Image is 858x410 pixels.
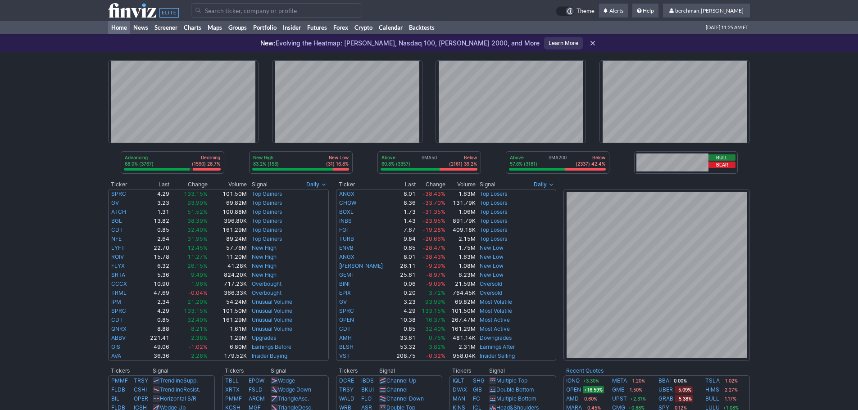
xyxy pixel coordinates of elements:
[392,270,417,279] td: 25.61
[422,235,445,242] span: -20.66%
[480,334,512,341] a: Downgrades
[138,225,170,234] td: 0.85
[191,325,208,332] span: 8.21%
[339,199,356,206] a: CHOW
[252,190,282,197] a: Top Gainers
[339,395,354,402] a: WALD
[446,189,476,198] td: 1.63M
[566,385,581,394] a: OPEN
[187,235,208,242] span: 31.95%
[416,180,446,189] th: Change
[392,252,417,261] td: 8.01
[111,334,126,341] a: ABBV
[208,288,247,297] td: 366.33K
[208,306,247,315] td: 101.50M
[280,21,304,34] a: Insider
[138,306,170,315] td: 4.29
[392,315,417,324] td: 10.38
[422,226,445,233] span: -19.28%
[111,298,121,305] a: IPM
[480,262,504,269] a: New Low
[138,198,170,207] td: 3.23
[422,244,445,251] span: -28.47%
[304,180,329,189] button: Signals interval
[184,307,208,314] span: 133.15%
[392,198,417,207] td: 8.36
[449,154,477,161] p: Below
[252,253,277,260] a: New High
[392,288,417,297] td: 0.20
[260,39,276,47] span: New:
[187,253,208,260] span: 11.27%
[252,307,292,314] a: Unusual Volume
[446,234,476,243] td: 2.15M
[339,271,353,278] a: GEMI
[252,289,281,296] a: Overbought
[326,154,349,161] p: New Low
[252,235,282,242] a: Top Gainers
[252,181,268,188] span: Signal
[446,315,476,324] td: 267.47M
[339,298,347,305] a: GV
[208,207,247,216] td: 100.88M
[576,161,605,167] p: (2337) 42.4%
[111,325,127,332] a: QNRX
[339,334,352,341] a: AMH
[278,395,309,402] a: TriangleAsc.
[599,4,628,18] a: Alerts
[392,234,417,243] td: 9.84
[556,6,595,16] a: Theme
[138,252,170,261] td: 15.78
[138,297,170,306] td: 2.34
[111,307,126,314] a: SPRC
[708,154,735,161] button: Bull
[675,7,744,14] span: berchman.[PERSON_NAME]
[544,37,583,50] a: Learn More
[138,288,170,297] td: 47.69
[170,180,208,189] th: Change
[480,217,507,224] a: Top Losers
[187,217,208,224] span: 38.39%
[208,261,247,270] td: 41.28K
[252,316,292,323] a: Unusual Volume
[705,385,719,394] a: HIMS
[339,280,350,287] a: BINI
[339,325,351,332] a: CDT
[708,162,735,168] button: Bear
[181,21,204,34] a: Charts
[566,367,604,374] a: Recent Quotes
[191,280,208,287] span: 1.96%
[480,343,515,350] a: Earnings After
[386,386,408,393] a: Channel
[392,279,417,288] td: 0.06
[111,217,122,224] a: BGL
[125,161,154,167] p: 68.0% (3767)
[208,225,247,234] td: 161.29M
[361,395,372,402] a: FLO
[425,316,445,323] span: 16.37%
[392,261,417,270] td: 26.11
[339,386,354,393] a: TRSY
[252,352,287,359] a: Insider Buying
[184,190,208,197] span: 133.15%
[252,244,277,251] a: New High
[252,334,276,341] a: Upgrades
[381,154,410,161] p: Above
[188,289,208,296] span: -0.04%
[252,343,291,350] a: Earnings Before
[446,243,476,252] td: 1.75M
[138,279,170,288] td: 10.90
[111,271,125,278] a: SRTA
[453,386,467,393] a: DVAX
[111,208,126,215] a: ATCH
[422,217,445,224] span: -23.95%
[111,280,127,287] a: CCCX
[612,385,624,394] a: GME
[252,217,282,224] a: Top Gainers
[187,316,208,323] span: 32.40%
[134,377,148,384] a: TRSY
[339,253,354,260] a: ANGX
[191,271,208,278] span: 9.49%
[473,386,482,393] a: GIB
[278,377,295,384] a: Wedge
